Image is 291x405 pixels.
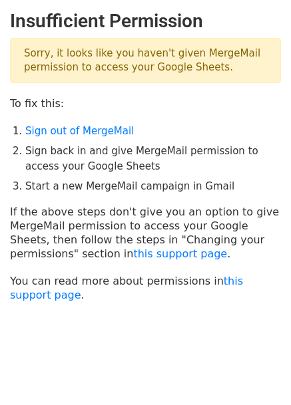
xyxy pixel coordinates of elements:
p: Sorry, it looks like you haven't given MergeMail permission to access your Google Sheets. [10,38,281,83]
h2: Insufficient Permission [10,10,281,33]
p: You can read more about permissions in . [10,274,281,302]
a: this support page [133,247,227,260]
li: Sign back in and give MergeMail permission to access your Google Sheets [25,144,281,174]
a: this support page [10,275,243,301]
a: Sign out of MergeMail [25,125,134,137]
p: To fix this: [10,96,281,110]
li: Start a new MergeMail campaign in Gmail [25,179,281,194]
p: If the above steps don't give you an option to give MergeMail permission to access your Google Sh... [10,205,281,261]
